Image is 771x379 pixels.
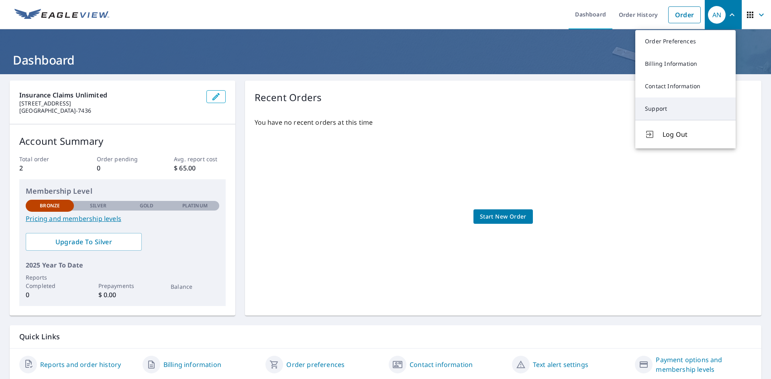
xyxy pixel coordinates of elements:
p: [STREET_ADDRESS] [19,100,200,107]
p: 0 [26,290,74,300]
h1: Dashboard [10,52,761,68]
p: 2025 Year To Date [26,260,219,270]
a: Upgrade To Silver [26,233,142,251]
img: EV Logo [14,9,109,21]
p: Order pending [97,155,148,163]
p: [GEOGRAPHIC_DATA]-7436 [19,107,200,114]
a: Support [635,97,736,120]
p: Platinum [182,202,208,209]
p: Avg. report cost [174,155,225,163]
a: Order [668,6,701,23]
span: Upgrade To Silver [32,237,135,246]
p: Prepayments [98,282,147,290]
a: Order preferences [286,360,345,369]
a: Reports and order history [40,360,121,369]
a: Payment options and membership levels [656,355,752,374]
p: Recent Orders [255,90,322,105]
p: Balance [171,282,219,291]
a: Pricing and membership levels [26,214,219,223]
a: Contact Information [635,75,736,97]
p: 0 [97,163,148,173]
a: Billing information [163,360,221,369]
button: Log Out [635,120,736,148]
span: Log Out [663,130,726,139]
p: Gold [140,202,153,209]
p: Reports Completed [26,273,74,290]
a: Text alert settings [533,360,588,369]
p: Silver [90,202,107,209]
a: Order Preferences [635,30,736,53]
p: $ 0.00 [98,290,147,300]
p: You have no recent orders at this time [255,118,752,127]
p: Bronze [40,202,60,209]
span: Start New Order [480,212,526,222]
div: AN [708,6,726,24]
p: Account Summary [19,134,226,148]
p: Quick Links [19,332,752,342]
a: Billing Information [635,53,736,75]
a: Start New Order [473,209,533,224]
p: Insurance Claims Unlimited [19,90,200,100]
p: $ 65.00 [174,163,225,173]
p: Total order [19,155,71,163]
p: 2 [19,163,71,173]
p: Membership Level [26,186,219,197]
a: Contact information [410,360,473,369]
